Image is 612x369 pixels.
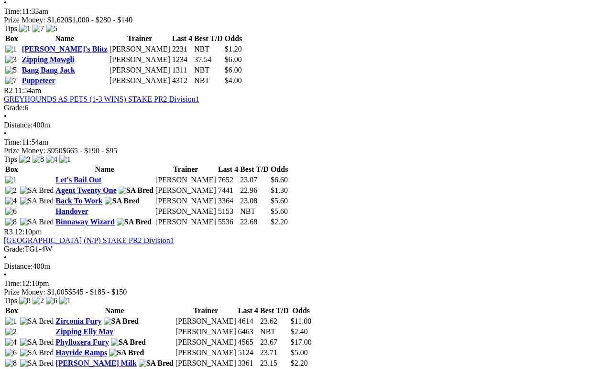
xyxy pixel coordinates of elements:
div: Prize Money: $1,005 [4,288,608,296]
img: 8 [33,155,44,164]
span: Tips [4,155,17,163]
img: SA Bred [105,197,140,205]
span: $4.00 [225,76,242,84]
span: • [4,112,7,120]
td: 23.67 [260,337,289,347]
td: [PERSON_NAME] [109,44,171,54]
img: 2 [19,155,31,164]
img: 1 [59,296,71,305]
td: NBT [194,65,223,75]
div: 6 [4,104,608,112]
td: 7652 [218,175,239,185]
th: Name [55,165,153,174]
th: Best T/D [260,306,289,316]
a: Zipping Mowgli [22,55,75,63]
span: Grade: [4,104,25,112]
img: 6 [5,207,17,216]
td: 23.71 [260,348,289,358]
a: GREYHOUNDS AS PETS (1-3 WINS) STAKE PR2 Division1 [4,95,199,103]
td: 5153 [218,207,239,216]
img: 6 [46,296,57,305]
th: Last 4 [218,165,239,174]
div: 12:10pm [4,279,608,288]
span: $1,000 - $280 - $140 [68,16,133,24]
span: 12:10pm [15,228,42,236]
span: $5.00 [291,348,308,357]
span: Distance: [4,121,33,129]
span: $6.00 [225,66,242,74]
span: $2.20 [271,218,288,226]
td: NBT [240,207,269,216]
span: $2.40 [291,327,308,336]
td: 7441 [218,186,239,195]
th: Last 4 [238,306,259,316]
img: SA Bred [117,218,152,226]
img: 8 [5,359,17,368]
img: 8 [5,218,17,226]
span: $17.00 [291,338,312,346]
span: Time: [4,279,22,287]
td: [PERSON_NAME] [175,316,237,326]
td: [PERSON_NAME] [155,175,217,185]
img: 4 [5,338,17,347]
a: Binnaway Wizard [55,218,114,226]
img: SA Bred [20,186,54,195]
img: SA Bred [20,348,54,357]
td: NBT [260,327,289,337]
span: $5.60 [271,207,288,215]
img: SA Bred [111,338,146,347]
td: [PERSON_NAME] [175,337,237,347]
span: Tips [4,296,17,305]
div: 400m [4,262,608,271]
td: [PERSON_NAME] [175,327,237,337]
td: [PERSON_NAME] [155,207,217,216]
td: 3364 [218,196,239,206]
span: Distance: [4,262,33,270]
span: $545 - $185 - $150 [68,288,127,296]
td: 5536 [218,217,239,227]
td: [PERSON_NAME] [109,76,171,85]
td: 23.08 [240,196,269,206]
a: Handover [55,207,88,215]
span: • [4,253,7,262]
td: 3361 [238,358,259,368]
td: 23.15 [260,358,289,368]
span: Box [5,306,18,315]
img: 5 [5,66,17,74]
img: SA Bred [139,359,174,368]
td: [PERSON_NAME] [155,186,217,195]
span: R2 [4,86,13,95]
img: 3 [5,55,17,64]
img: SA Bred [20,218,54,226]
div: Prize Money: $1,620 [4,16,608,24]
span: $6.60 [271,176,288,184]
a: Zirconia Fury [55,317,101,325]
div: 11:54am [4,138,608,147]
td: 23.07 [240,175,269,185]
a: [GEOGRAPHIC_DATA] (N/P) STAKE PR2 Division1 [4,236,174,244]
span: $2.20 [291,359,308,367]
span: $5.60 [271,197,288,205]
td: 2231 [172,44,193,54]
a: [PERSON_NAME] Milk [55,359,136,367]
td: 1311 [172,65,193,75]
img: SA Bred [104,317,139,326]
span: $6.00 [225,55,242,63]
td: [PERSON_NAME] [175,348,237,358]
th: Odds [270,165,288,174]
img: SA Bred [20,197,54,205]
img: 1 [5,176,17,184]
span: Time: [4,138,22,146]
td: [PERSON_NAME] [155,196,217,206]
img: 4 [46,155,57,164]
th: Name [55,306,174,316]
a: Phylloxera Fury [55,338,109,346]
td: [PERSON_NAME] [109,65,171,75]
span: R3 [4,228,13,236]
img: SA Bred [20,317,54,326]
td: 22.96 [240,186,269,195]
td: NBT [194,44,223,54]
img: 1 [5,317,17,326]
img: SA Bred [20,359,54,368]
td: [PERSON_NAME] [175,358,237,368]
